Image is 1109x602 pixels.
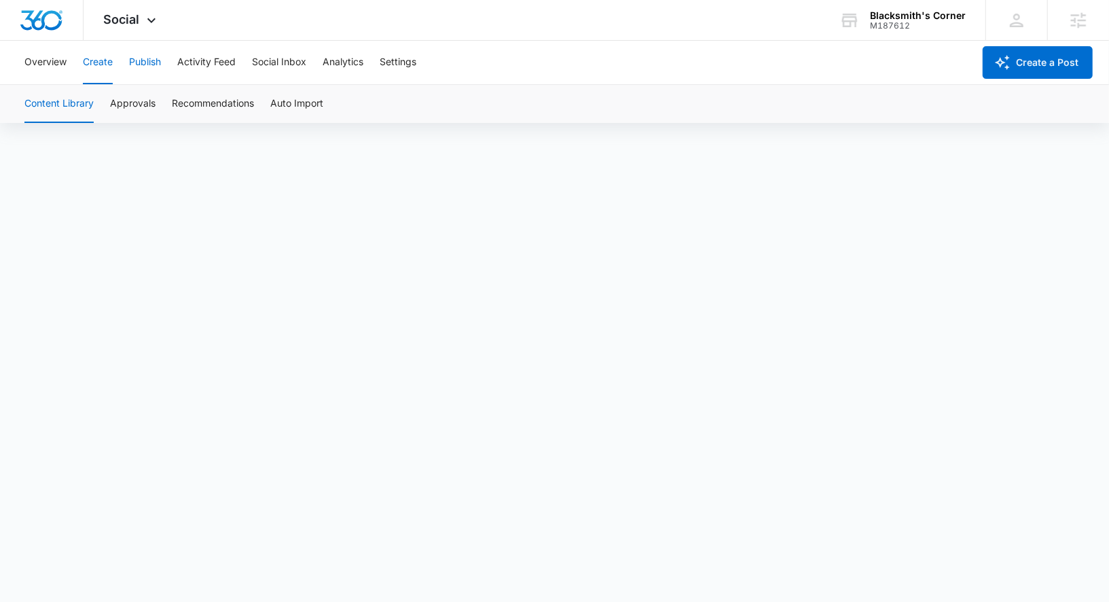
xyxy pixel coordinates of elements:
button: Overview [24,41,67,84]
button: Analytics [323,41,363,84]
button: Content Library [24,85,94,123]
button: Auto Import [270,85,323,123]
div: account name [870,10,966,21]
button: Social Inbox [252,41,306,84]
span: Social [104,12,140,26]
button: Publish [129,41,161,84]
button: Create [83,41,113,84]
button: Activity Feed [177,41,236,84]
button: Recommendations [172,85,254,123]
button: Approvals [110,85,156,123]
button: Settings [380,41,416,84]
button: Create a Post [983,46,1093,79]
div: account id [870,21,966,31]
